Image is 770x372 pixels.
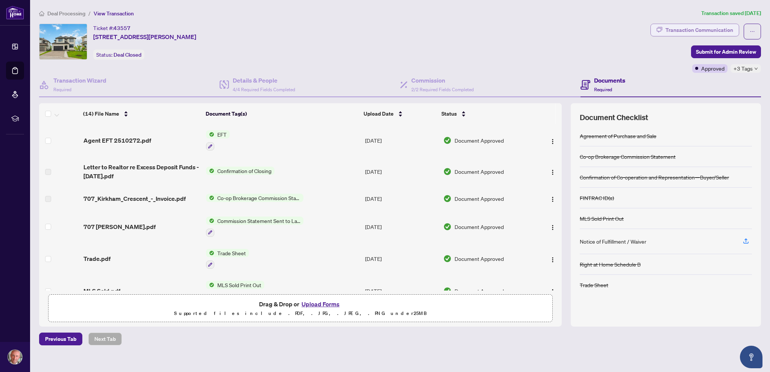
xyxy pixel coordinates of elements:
span: Submit for Admin Review [696,46,756,58]
img: Logo [550,196,556,202]
span: View Transaction [94,10,134,17]
span: MLS Sold Print Out [214,281,264,289]
button: Transaction Communication [650,24,739,36]
div: Co-op Brokerage Commission Statement [580,152,676,161]
span: 43557 [114,25,130,32]
div: Ticket #: [93,24,130,32]
span: home [39,11,44,16]
span: Drag & Drop orUpload FormsSupported files include .PDF, .JPG, .JPEG, .PNG under25MB [49,295,552,322]
img: Logo [550,224,556,230]
span: Trade.pdf [83,254,111,263]
div: v 4.0.25 [21,12,37,18]
span: ellipsis [750,29,755,34]
h4: Transaction Wizard [53,76,106,85]
span: Upload Date [364,110,394,118]
button: Logo [547,285,559,297]
img: Status Icon [206,167,214,175]
button: Status IconMLS Sold Print Out [206,281,264,301]
span: Document Approved [455,167,504,176]
span: Drag & Drop or [259,299,342,309]
th: (14) File Name [80,103,202,124]
div: Status: [93,50,144,60]
div: FINTRAC ID(s) [580,194,614,202]
img: Document Status [443,223,452,231]
div: Keywords by Traffic [83,44,127,49]
th: Status [438,103,533,124]
img: Logo [550,257,556,263]
article: Transaction saved [DATE] [701,9,761,18]
li: / [88,9,91,18]
th: Document Tag(s) [203,103,361,124]
span: 707 [PERSON_NAME].pdf [83,222,156,231]
button: Submit for Admin Review [691,45,761,58]
button: Status IconConfirmation of Closing [206,167,274,175]
h4: Documents [594,76,625,85]
img: tab_keywords_by_traffic_grey.svg [75,44,81,50]
span: Document Approved [455,287,504,295]
img: Document Status [443,287,452,295]
img: logo [6,6,24,20]
td: [DATE] [362,187,440,211]
button: Logo [547,221,559,233]
td: [DATE] [362,243,440,275]
div: Trade Sheet [580,281,608,289]
span: 2/2 Required Fields Completed [411,87,474,92]
p: Supported files include .PDF, .JPG, .JPEG, .PNG under 25 MB [53,309,548,318]
button: Logo [547,166,559,178]
img: Document Status [443,167,452,176]
span: down [754,67,758,71]
img: Document Status [443,194,452,203]
span: EFT [214,130,230,139]
div: Right at Home Schedule B [580,260,641,268]
img: IMG-X12178409_1.jpg [39,24,87,59]
span: Required [53,87,71,92]
span: Deal Processing [47,10,85,17]
img: Status Icon [206,217,214,225]
button: Upload Forms [299,299,342,309]
span: Approved [701,64,725,72]
h4: Details & People [233,76,295,85]
span: Document Checklist [580,112,648,123]
button: Status IconCo-op Brokerage Commission Statement [206,194,303,202]
button: Logo [547,134,559,146]
button: Logo [547,193,559,205]
span: MLS Sold.pdf [83,286,120,295]
button: Next Tab [88,333,122,345]
img: Status Icon [206,249,214,257]
td: [DATE] [362,157,440,187]
td: [DATE] [362,275,440,307]
span: Document Approved [455,194,504,203]
span: Agent EFT 2510272.pdf [83,136,151,145]
span: Confirmation of Closing [214,167,274,175]
img: logo_orange.svg [12,12,18,18]
span: Document Approved [455,223,504,231]
span: Document Approved [455,136,504,145]
button: Status IconEFT [206,130,230,151]
img: Logo [550,289,556,295]
button: Previous Tab [39,333,82,345]
div: Notice of Fulfillment / Waiver [580,237,646,245]
img: Document Status [443,255,452,263]
span: Trade Sheet [214,249,249,257]
div: Confirmation of Co-operation and Representation—Buyer/Seller [580,173,729,181]
button: Status IconTrade Sheet [206,249,249,269]
div: Transaction Communication [665,24,733,36]
img: Status Icon [206,130,214,139]
span: Deal Closed [114,51,141,58]
h4: Commission [411,76,474,85]
img: Document Status [443,136,452,145]
div: Domain: [PERSON_NAME][DOMAIN_NAME] [20,20,124,26]
span: Previous Tab [45,333,76,345]
span: 4/4 Required Fields Completed [233,87,295,92]
span: Co-op Brokerage Commission Statement [214,194,303,202]
img: tab_domain_overview_orange.svg [20,44,26,50]
img: Status Icon [206,194,214,202]
img: Logo [550,139,556,145]
span: [STREET_ADDRESS][PERSON_NAME] [93,32,196,41]
img: Status Icon [206,281,214,289]
span: Commission Statement Sent to Lawyer [214,217,303,225]
span: Status [441,110,457,118]
td: [DATE] [362,124,440,157]
span: +3 Tags [734,64,753,73]
span: 707_Kirkham_Crescent_-_Invoice.pdf [83,194,186,203]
